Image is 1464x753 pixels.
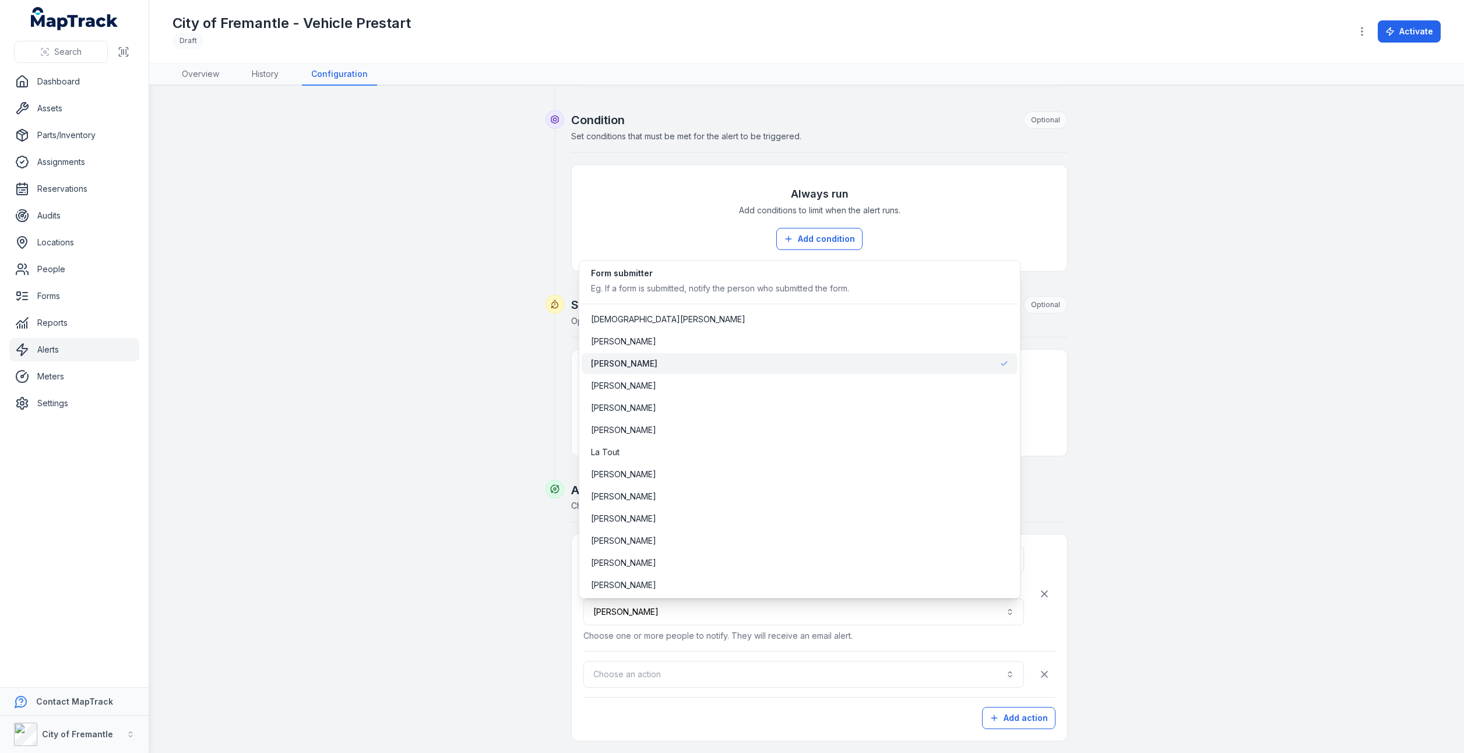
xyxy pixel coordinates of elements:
span: [PERSON_NAME] [591,336,656,347]
span: [PERSON_NAME] [591,402,656,414]
span: [DEMOGRAPHIC_DATA][PERSON_NAME] [591,314,745,325]
span: [PERSON_NAME] [591,513,656,525]
span: [PERSON_NAME] [591,424,656,436]
span: La Tout [591,446,620,458]
div: [PERSON_NAME] [579,260,1020,599]
div: Form submitter [591,268,849,279]
button: [PERSON_NAME] [583,599,1024,625]
span: [PERSON_NAME] [591,358,657,370]
span: [PERSON_NAME] [591,557,656,569]
span: [PERSON_NAME] [591,491,656,502]
span: [PERSON_NAME] [591,380,656,392]
div: Eg. If a form is submitted, notify the person who submitted the form. [591,283,849,294]
span: [PERSON_NAME] [591,469,656,480]
span: [PERSON_NAME] [591,535,656,547]
span: [PERSON_NAME] [591,579,656,591]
